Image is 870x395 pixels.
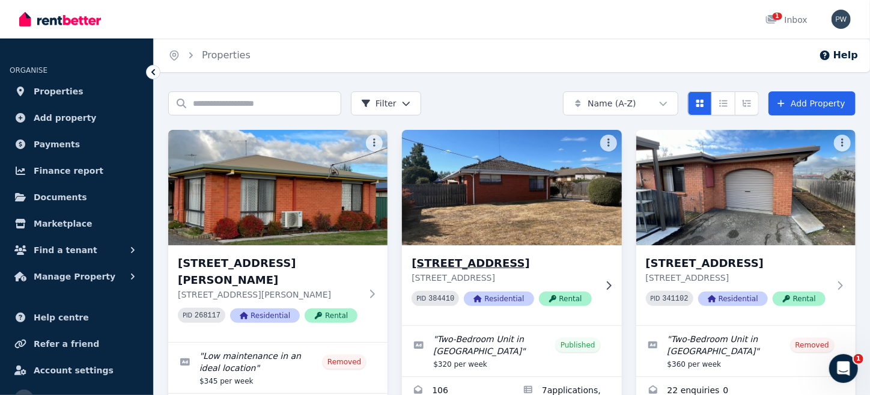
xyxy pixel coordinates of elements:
button: More options [834,135,851,152]
span: Add property [34,111,97,125]
h3: [STREET_ADDRESS] [412,255,595,272]
a: 1/50 Malcombe St, Longford[STREET_ADDRESS][STREET_ADDRESS]PID 384410ResidentialRental [402,130,621,325]
img: 1/50 Malcombe St, Longford [397,127,627,248]
small: PID [183,312,192,319]
button: More options [600,135,617,152]
span: Rental [305,308,357,323]
button: Name (A-Z) [563,91,678,115]
span: ORGANISE [10,66,47,75]
span: 1 [773,13,782,20]
span: Rental [773,292,826,306]
button: More options [366,135,383,152]
button: Find a tenant [10,238,144,262]
a: Documents [10,185,144,209]
button: Help [819,48,858,63]
button: Compact list view [711,91,735,115]
button: Filter [351,91,421,115]
span: Filter [361,97,397,109]
button: Expanded list view [735,91,759,115]
a: Properties [10,79,144,103]
small: PID [651,295,660,302]
h3: [STREET_ADDRESS] [646,255,829,272]
span: Documents [34,190,87,204]
code: 384410 [428,295,454,303]
a: Finance report [10,159,144,183]
a: Account settings [10,358,144,382]
img: 2/3 Burghley Street, Longford [636,130,856,245]
a: Edit listing: Two-Bedroom Unit in Longford [636,326,856,376]
button: Manage Property [10,265,144,289]
a: Edit listing: Two-Bedroom Unit in Longford [402,326,621,376]
a: Payments [10,132,144,156]
nav: Breadcrumb [154,38,265,72]
span: Properties [34,84,84,99]
span: 1 [854,354,863,364]
span: Finance report [34,164,103,178]
span: Help centre [34,310,89,325]
p: [STREET_ADDRESS] [646,272,829,284]
span: Refer a friend [34,337,99,351]
a: Refer a friend [10,332,144,356]
a: 2/3 Burghley Street, Longford[STREET_ADDRESS][STREET_ADDRESS]PID 341102ResidentialRental [636,130,856,325]
h3: [STREET_ADDRESS][PERSON_NAME] [178,255,361,289]
a: Properties [202,49,251,61]
button: Card view [688,91,712,115]
span: Residential [464,292,534,306]
span: Residential [698,292,768,306]
span: Manage Property [34,269,115,284]
span: Find a tenant [34,243,97,257]
span: Residential [230,308,300,323]
div: View options [688,91,759,115]
a: Add property [10,106,144,130]
p: [STREET_ADDRESS][PERSON_NAME] [178,289,361,301]
img: Paul Williams [832,10,851,29]
code: 341102 [663,295,689,303]
span: Payments [34,137,80,152]
p: [STREET_ADDRESS] [412,272,595,284]
small: PID [416,295,426,302]
a: Add Property [768,91,856,115]
a: Marketplace [10,212,144,236]
a: Help centre [10,305,144,329]
code: 268117 [195,311,221,320]
span: Account settings [34,363,114,378]
div: Inbox [765,14,808,26]
span: Rental [539,292,592,306]
iframe: Intercom live chat [829,354,858,383]
img: RentBetter [19,10,101,28]
span: Name (A-Z) [588,97,636,109]
a: Edit listing: Low maintenance in an ideal location [168,343,388,393]
span: Marketplace [34,216,92,231]
img: 1/3 Burnett Street, Longford [168,130,388,245]
a: 1/3 Burnett Street, Longford[STREET_ADDRESS][PERSON_NAME][STREET_ADDRESS][PERSON_NAME]PID 268117R... [168,130,388,342]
